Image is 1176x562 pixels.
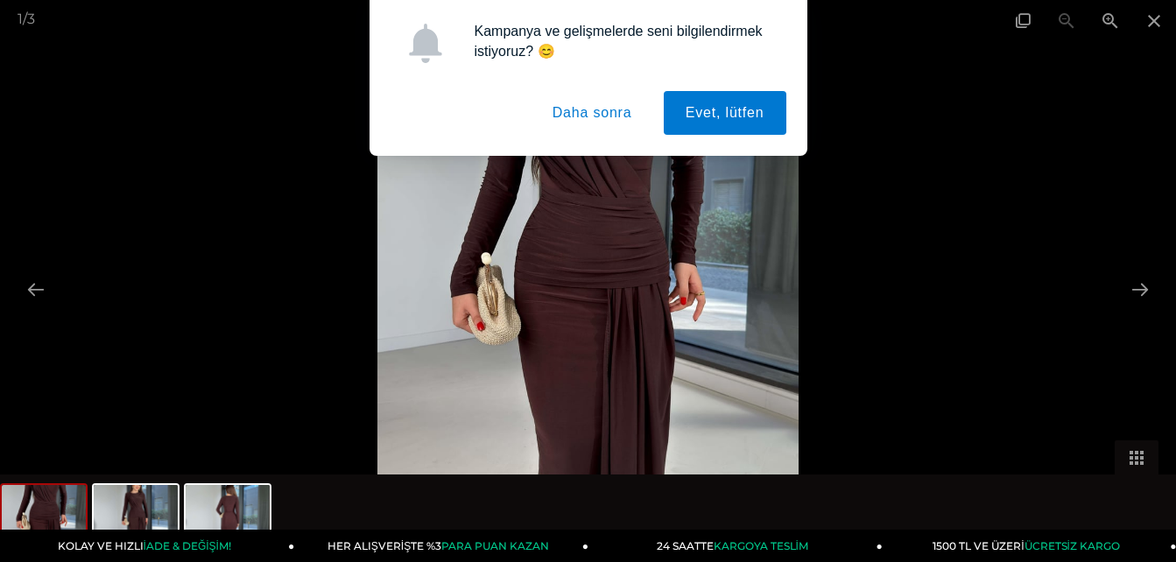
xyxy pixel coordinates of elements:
span: PARA PUAN KAZAN [441,539,549,552]
img: notification icon [405,24,445,63]
img: dawn-elbise-26k019-311-e7.jpg [2,485,86,551]
a: HER ALIŞVERİŞTE %3PARA PUAN KAZAN [294,530,588,562]
img: dawn-elbise-26k019-a-8008.jpg [186,485,270,551]
button: Toggle thumbnails [1115,440,1158,474]
span: İADE & DEĞİŞİM! [144,539,231,552]
div: Kampanya ve gelişmelerde seni bilgilendirmek istiyoruz? 😊 [461,21,786,61]
a: 24 SAATTEKARGOYA TESLİM [588,530,883,562]
span: ÜCRETSİZ KARGO [1025,539,1120,552]
button: Evet, lütfen [664,91,786,135]
img: dawn-elbise-26k019-1e96-a.jpg [94,485,178,551]
button: Daha sonra [531,91,654,135]
a: KOLAY VE HIZLIİADE & DEĞİŞİM! [1,530,295,562]
span: KARGOYA TESLİM [714,539,808,552]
